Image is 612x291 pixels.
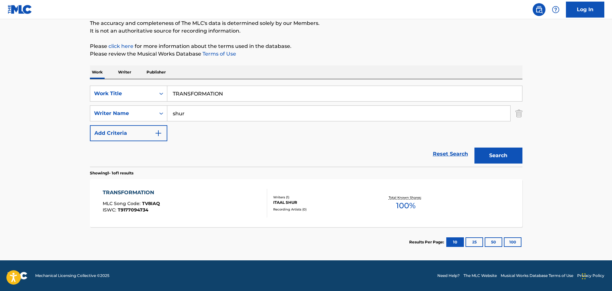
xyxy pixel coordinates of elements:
span: Mechanical Licensing Collective © 2025 [35,273,109,279]
button: Add Criteria [90,125,167,141]
img: MLC Logo [8,5,32,14]
a: Log In [566,2,604,18]
p: It is not an authoritative source for recording information. [90,27,522,35]
form: Search Form [90,86,522,167]
a: Musical Works Database Terms of Use [501,273,573,279]
span: MLC Song Code : [103,201,142,206]
div: ITAAL SHUR [273,200,370,205]
span: T9177094734 [118,207,148,213]
div: Writer Name [94,110,152,117]
a: Public Search [533,3,545,16]
a: Reset Search [430,147,471,161]
p: Publisher [145,65,168,79]
button: 50 [485,237,502,247]
div: Writers ( 1 ) [273,195,370,200]
p: Results Per Page: [409,239,446,245]
iframe: Chat Widget [580,260,612,291]
img: search [535,6,543,13]
span: TV8IAQ [142,201,160,206]
button: 25 [465,237,483,247]
div: TRANSFORMATION [103,189,160,196]
img: help [552,6,560,13]
p: Please review the Musical Works Database [90,50,522,58]
a: Privacy Policy [577,273,604,279]
p: Showing 1 - 1 of 1 results [90,170,133,176]
p: Writer [116,65,133,79]
button: 100 [504,237,521,247]
img: 9d2ae6d4665cec9f34b9.svg [155,129,162,137]
p: Total Known Shares: [389,195,423,200]
a: click here [108,43,133,49]
div: Work Title [94,90,152,97]
p: Please for more information about the terms used in the database. [90,42,522,50]
span: ISWC : [103,207,118,213]
a: Need Help? [437,273,460,279]
a: TRANSFORMATIONMLC Song Code:TV8IAQISWC:T9177094734Writers (1)ITAAL SHURRecording Artists (0)Total... [90,179,522,227]
button: 10 [446,237,464,247]
div: Help [549,3,562,16]
p: Work [90,65,105,79]
a: Terms of Use [201,51,236,57]
a: The MLC Website [464,273,497,279]
span: 100 % [396,200,416,211]
img: logo [8,272,28,280]
img: Delete Criterion [515,105,522,121]
div: Drag [582,267,586,286]
p: The accuracy and completeness of The MLC's data is determined solely by our Members. [90,19,522,27]
button: Search [474,148,522,164]
div: Recording Artists ( 0 ) [273,207,370,212]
